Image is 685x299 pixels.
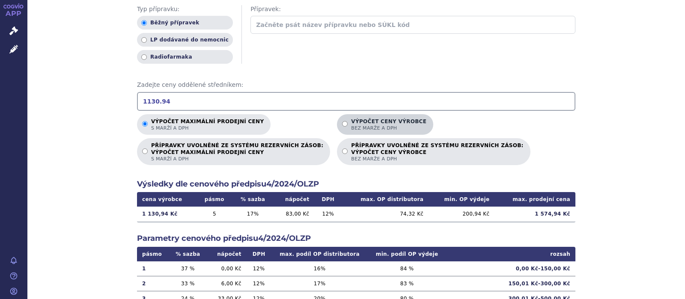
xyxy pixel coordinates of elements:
[271,276,368,291] td: 17 %
[169,247,206,261] th: % sazba
[368,276,446,291] td: 83 %
[142,121,148,127] input: Výpočet maximální prodejní cenys marží a DPH
[206,247,246,261] th: nápočet
[206,261,246,276] td: 0,00 Kč
[351,142,523,162] p: PŘÍPRAVKY UVOLNĚNÉ ZE SYSTÉMU REZERVNÍCH ZÁSOB:
[274,207,315,221] td: 83,00 Kč
[247,247,271,261] th: DPH
[151,125,264,131] span: s marží a DPH
[137,33,233,47] label: LP dodávané do nemocnic
[151,149,323,156] strong: VÝPOČET MAXIMÁLNÍ PRODEJNÍ CENY
[137,261,169,276] td: 1
[271,247,368,261] th: max. podíl OP distributora
[137,5,233,14] span: Typ přípravku:
[137,247,169,261] th: pásmo
[368,261,446,276] td: 84 %
[351,125,426,131] span: bez marže a DPH
[141,54,147,60] input: Radiofarmaka
[271,261,368,276] td: 16 %
[351,149,523,156] strong: VÝPOČET CENY VÝROBCE
[446,276,575,291] td: 150,01 Kč - 300,00 Kč
[494,207,575,221] td: 1 574,94 Kč
[137,16,233,30] label: Běžný přípravek
[250,5,575,14] span: Přípravek:
[141,20,147,26] input: Běžný přípravek
[247,261,271,276] td: 12 %
[151,142,323,162] p: PŘÍPRAVKY UVOLNĚNÉ ZE SYSTÉMU REZERVNÍCH ZÁSOB:
[494,192,575,207] th: max. prodejní cena
[197,207,232,221] td: 5
[197,192,232,207] th: pásmo
[137,50,233,64] label: Radiofarmaka
[342,148,348,154] input: PŘÍPRAVKY UVOLNĚNÉ ZE SYSTÉMU REZERVNÍCH ZÁSOB:VÝPOČET CENY VÝROBCEbez marže a DPH
[247,276,271,291] td: 12 %
[151,118,264,131] p: Výpočet maximální prodejní ceny
[351,118,426,131] p: Výpočet ceny výrobce
[232,207,273,221] td: 17 %
[351,156,523,162] span: bez marže a DPH
[137,192,197,207] th: cena výrobce
[315,207,342,221] td: 12 %
[137,81,575,89] span: Zadejte ceny oddělené středníkem:
[368,247,446,261] th: min. podíl OP výdeje
[429,192,494,207] th: min. OP výdeje
[429,207,494,221] td: 200,94 Kč
[342,192,429,207] th: max. OP distributora
[137,207,197,221] td: 1 130,94 Kč
[315,192,342,207] th: DPH
[274,192,315,207] th: nápočet
[137,179,575,189] h2: Výsledky dle cenového předpisu 4/2024/OLZP
[206,276,246,291] td: 6,00 Kč
[137,92,575,111] input: Zadejte ceny oddělené středníkem
[141,37,147,43] input: LP dodávané do nemocnic
[250,16,575,34] input: Začněte psát název přípravku nebo SÚKL kód
[232,192,273,207] th: % sazba
[342,207,429,221] td: 74,32 Kč
[151,156,323,162] span: s marží a DPH
[142,148,148,154] input: PŘÍPRAVKY UVOLNĚNÉ ZE SYSTÉMU REZERVNÍCH ZÁSOB:VÝPOČET MAXIMÁLNÍ PRODEJNÍ CENYs marží a DPH
[169,276,206,291] td: 33 %
[446,261,575,276] td: 0,00 Kč - 150,00 Kč
[169,261,206,276] td: 37 %
[137,276,169,291] td: 2
[446,247,575,261] th: rozsah
[342,121,348,127] input: Výpočet ceny výrobcebez marže a DPH
[137,233,575,244] h2: Parametry cenového předpisu 4/2024/OLZP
